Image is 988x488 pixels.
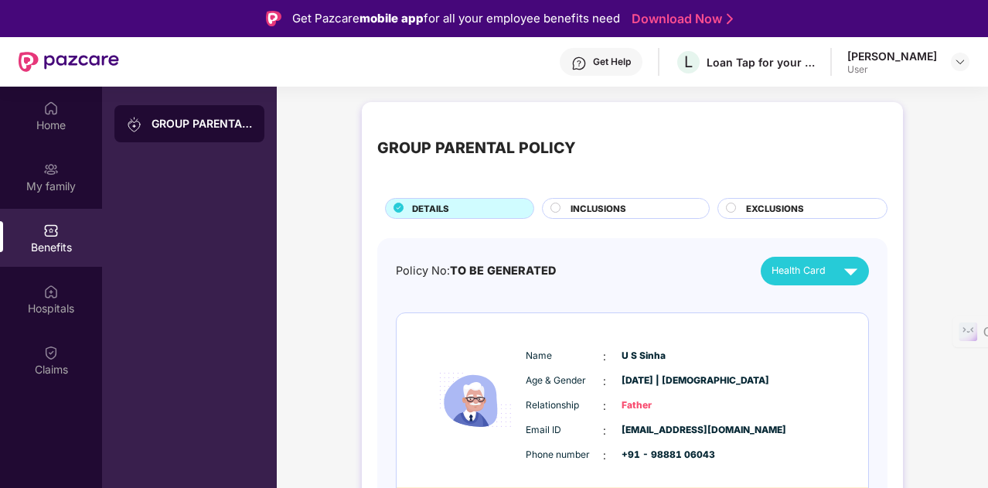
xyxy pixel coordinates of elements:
[761,257,869,285] button: Health Card
[43,223,59,238] img: svg+xml;base64,PHN2ZyBpZD0iQmVuZWZpdHMiIHhtbG5zPSJodHRwOi8vd3d3LnczLm9yZy8yMDAwL3N2ZyIgd2lkdGg9Ij...
[43,345,59,360] img: svg+xml;base64,PHN2ZyBpZD0iQ2xhaW0iIHhtbG5zPSJodHRwOi8vd3d3LnczLm9yZy8yMDAwL3N2ZyIgd2lkdGg9IjIwIi...
[571,56,587,71] img: svg+xml;base64,PHN2ZyBpZD0iSGVscC0zMngzMiIgeG1sbnM9Imh0dHA6Ly93d3cudzMub3JnLzIwMDAvc3ZnIiB3aWR0aD...
[727,11,733,27] img: Stroke
[266,11,281,26] img: Logo
[954,56,966,68] img: svg+xml;base64,PHN2ZyBpZD0iRHJvcGRvd24tMzJ4MzIiIHhtbG5zPSJodHRwOi8vd3d3LnczLm9yZy8yMDAwL3N2ZyIgd2...
[526,374,603,388] span: Age & Gender
[526,448,603,462] span: Phone number
[847,49,937,63] div: [PERSON_NAME]
[603,422,606,439] span: :
[412,202,449,216] span: DETAILS
[429,336,522,464] img: icon
[152,116,252,131] div: GROUP PARENTAL POLICY
[526,349,603,363] span: Name
[571,202,626,216] span: INCLUSIONS
[707,55,815,70] div: Loan Tap for your Parents
[593,56,631,68] div: Get Help
[772,263,826,278] span: Health Card
[359,11,424,26] strong: mobile app
[603,348,606,365] span: :
[43,162,59,177] img: svg+xml;base64,PHN2ZyB3aWR0aD0iMjAiIGhlaWdodD0iMjAiIHZpZXdCb3g9IjAgMCAyMCAyMCIgZmlsbD0ibm9uZSIgeG...
[622,374,699,388] span: [DATE] | [DEMOGRAPHIC_DATA]
[43,101,59,116] img: svg+xml;base64,PHN2ZyBpZD0iSG9tZSIgeG1sbnM9Imh0dHA6Ly93d3cudzMub3JnLzIwMDAvc3ZnIiB3aWR0aD0iMjAiIG...
[292,9,620,28] div: Get Pazcare for all your employee benefits need
[632,11,728,27] a: Download Now
[603,373,606,390] span: :
[127,117,142,132] img: svg+xml;base64,PHN2ZyB3aWR0aD0iMjAiIGhlaWdodD0iMjAiIHZpZXdCb3g9IjAgMCAyMCAyMCIgZmlsbD0ibm9uZSIgeG...
[603,398,606,415] span: :
[43,284,59,299] img: svg+xml;base64,PHN2ZyBpZD0iSG9zcGl0YWxzIiB4bWxucz0iaHR0cDovL3d3dy53My5vcmcvMjAwMC9zdmciIHdpZHRoPS...
[622,448,699,462] span: +91 - 98881 06043
[837,258,864,285] img: svg+xml;base64,PHN2ZyB4bWxucz0iaHR0cDovL3d3dy53My5vcmcvMjAwMC9zdmciIHZpZXdCb3g9IjAgMCAyNCAyNCIgd2...
[19,52,119,72] img: New Pazcare Logo
[526,398,603,413] span: Relationship
[746,202,804,216] span: EXCLUSIONS
[377,136,576,160] div: GROUP PARENTAL POLICY
[622,398,699,413] span: Father
[847,63,937,76] div: User
[526,423,603,438] span: Email ID
[684,53,693,71] span: L
[396,262,556,280] div: Policy No:
[450,264,556,277] span: TO BE GENERATED
[622,349,699,363] span: U S Sinha
[603,447,606,464] span: :
[622,423,699,438] span: [EMAIL_ADDRESS][DOMAIN_NAME]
